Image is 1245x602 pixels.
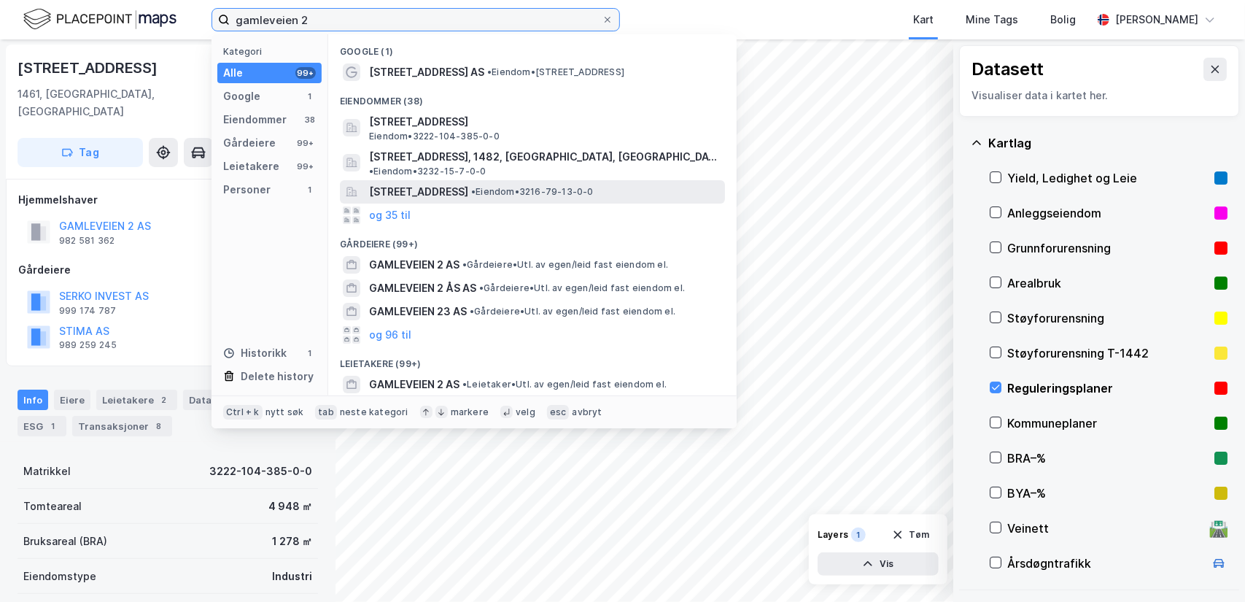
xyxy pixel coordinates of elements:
[487,66,624,78] span: Eiendom • [STREET_ADDRESS]
[572,406,602,418] div: avbryt
[1007,204,1209,222] div: Anleggseiendom
[1007,485,1209,502] div: BYA–%
[471,186,476,197] span: •
[369,166,486,177] span: Eiendom • 3232-15-7-0-0
[369,166,373,177] span: •
[223,134,276,152] div: Gårdeiere
[18,416,66,436] div: ESG
[72,416,172,436] div: Transaksjoner
[369,326,411,344] button: og 96 til
[1007,449,1209,467] div: BRA–%
[23,568,96,585] div: Eiendomstype
[1115,11,1198,28] div: [PERSON_NAME]
[272,533,312,550] div: 1 278 ㎡
[272,568,312,585] div: Industri
[971,58,1044,81] div: Datasett
[1172,532,1245,602] iframe: Chat Widget
[470,306,474,317] span: •
[23,7,177,32] img: logo.f888ab2527a4732fd821a326f86c7f29.svg
[328,347,737,373] div: Leietakere (99+)
[1007,520,1204,537] div: Veinett
[451,406,489,418] div: markere
[462,259,668,271] span: Gårdeiere • Utl. av egen/leid fast eiendom el.
[295,137,316,149] div: 99+
[223,181,271,198] div: Personer
[157,393,171,407] div: 2
[883,523,939,547] button: Tøm
[369,279,476,297] span: GAMLEVEIEN 2 ÅS AS
[223,158,279,175] div: Leietakere
[470,306,675,317] span: Gårdeiere • Utl. av egen/leid fast eiendom el.
[223,344,287,362] div: Historikk
[1007,274,1209,292] div: Arealbruk
[1007,379,1209,397] div: Reguleringsplaner
[818,552,939,576] button: Vis
[328,34,737,61] div: Google (1)
[1007,309,1209,327] div: Støyforurensning
[18,56,160,80] div: [STREET_ADDRESS]
[304,347,316,359] div: 1
[54,390,90,410] div: Eiere
[265,406,304,418] div: nytt søk
[369,63,484,81] span: [STREET_ADDRESS] AS
[59,305,116,317] div: 999 174 787
[369,148,719,166] span: [STREET_ADDRESS], 1482, [GEOGRAPHIC_DATA], [GEOGRAPHIC_DATA]
[59,339,117,351] div: 989 259 245
[547,405,570,420] div: esc
[487,66,492,77] span: •
[241,368,314,385] div: Delete history
[1007,555,1204,572] div: Årsdøgntrafikk
[1172,532,1245,602] div: Kontrollprogram for chat
[18,191,317,209] div: Hjemmelshaver
[369,256,459,274] span: GAMLEVEIEN 2 AS
[479,282,484,293] span: •
[1050,11,1076,28] div: Bolig
[183,390,238,410] div: Datasett
[971,87,1227,104] div: Visualiser data i kartet her.
[479,282,685,294] span: Gårdeiere • Utl. av egen/leid fast eiendom el.
[304,114,316,126] div: 38
[328,84,737,110] div: Eiendommer (38)
[328,227,737,253] div: Gårdeiere (99+)
[851,528,866,542] div: 1
[230,9,602,31] input: Søk på adresse, matrikkel, gårdeiere, leietakere eller personer
[462,259,467,270] span: •
[18,85,229,120] div: 1461, [GEOGRAPHIC_DATA], [GEOGRAPHIC_DATA]
[223,88,260,105] div: Google
[369,303,467,320] span: GAMLEVEIEN 23 AS
[223,405,263,420] div: Ctrl + k
[209,463,312,480] div: 3222-104-385-0-0
[295,67,316,79] div: 99+
[23,533,107,550] div: Bruksareal (BRA)
[23,498,82,515] div: Tomteareal
[304,90,316,102] div: 1
[295,161,316,172] div: 99+
[18,261,317,279] div: Gårdeiere
[223,111,287,128] div: Eiendommer
[96,390,177,410] div: Leietakere
[369,376,459,393] span: GAMLEVEIEN 2 AS
[471,186,594,198] span: Eiendom • 3216-79-13-0-0
[223,46,322,57] div: Kategori
[304,184,316,196] div: 1
[18,390,48,410] div: Info
[913,11,934,28] div: Kart
[462,379,467,390] span: •
[23,463,71,480] div: Matrikkel
[369,183,468,201] span: [STREET_ADDRESS]
[369,131,500,142] span: Eiendom • 3222-104-385-0-0
[46,419,61,433] div: 1
[1007,344,1209,362] div: Støyforurensning T-1442
[18,138,143,167] button: Tag
[1209,519,1229,538] div: 🛣️
[268,498,312,515] div: 4 948 ㎡
[988,134,1227,152] div: Kartlag
[818,529,848,541] div: Layers
[369,207,411,224] button: og 35 til
[1007,239,1209,257] div: Grunnforurensning
[223,64,243,82] div: Alle
[59,235,115,247] div: 982 581 362
[1007,414,1209,432] div: Kommuneplaner
[315,405,337,420] div: tab
[966,11,1018,28] div: Mine Tags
